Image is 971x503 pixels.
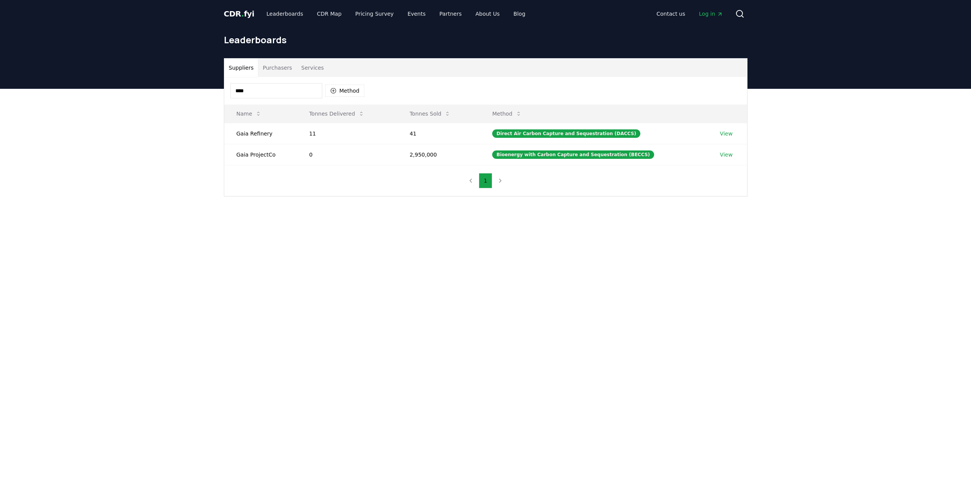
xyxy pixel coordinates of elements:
a: Partners [433,7,468,21]
a: View [720,130,733,137]
td: 11 [297,123,398,144]
a: Pricing Survey [349,7,400,21]
a: Log in [693,7,729,21]
button: Suppliers [224,59,258,77]
a: Contact us [650,7,691,21]
span: . [241,9,244,18]
h1: Leaderboards [224,34,747,46]
button: Method [325,85,365,97]
a: Leaderboards [260,7,309,21]
button: Tonnes Delivered [303,106,370,121]
button: Tonnes Sold [403,106,457,121]
button: 1 [479,173,492,188]
nav: Main [260,7,531,21]
td: 41 [397,123,480,144]
a: About Us [469,7,506,21]
a: Blog [508,7,532,21]
a: CDR Map [311,7,348,21]
button: Purchasers [258,59,297,77]
span: Log in [699,10,723,18]
button: Method [486,106,528,121]
td: 2,950,000 [397,144,480,165]
td: 0 [297,144,398,165]
div: Direct Air Carbon Capture and Sequestration (DACCS) [492,129,640,138]
a: View [720,151,733,158]
div: Bioenergy with Carbon Capture and Sequestration (BECCS) [492,150,654,159]
a: Events [401,7,432,21]
button: Name [230,106,268,121]
span: CDR fyi [224,9,255,18]
a: CDR.fyi [224,8,255,19]
nav: Main [650,7,729,21]
td: Gaia Refinery [224,123,297,144]
td: Gaia ProjectCo [224,144,297,165]
button: Services [297,59,328,77]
